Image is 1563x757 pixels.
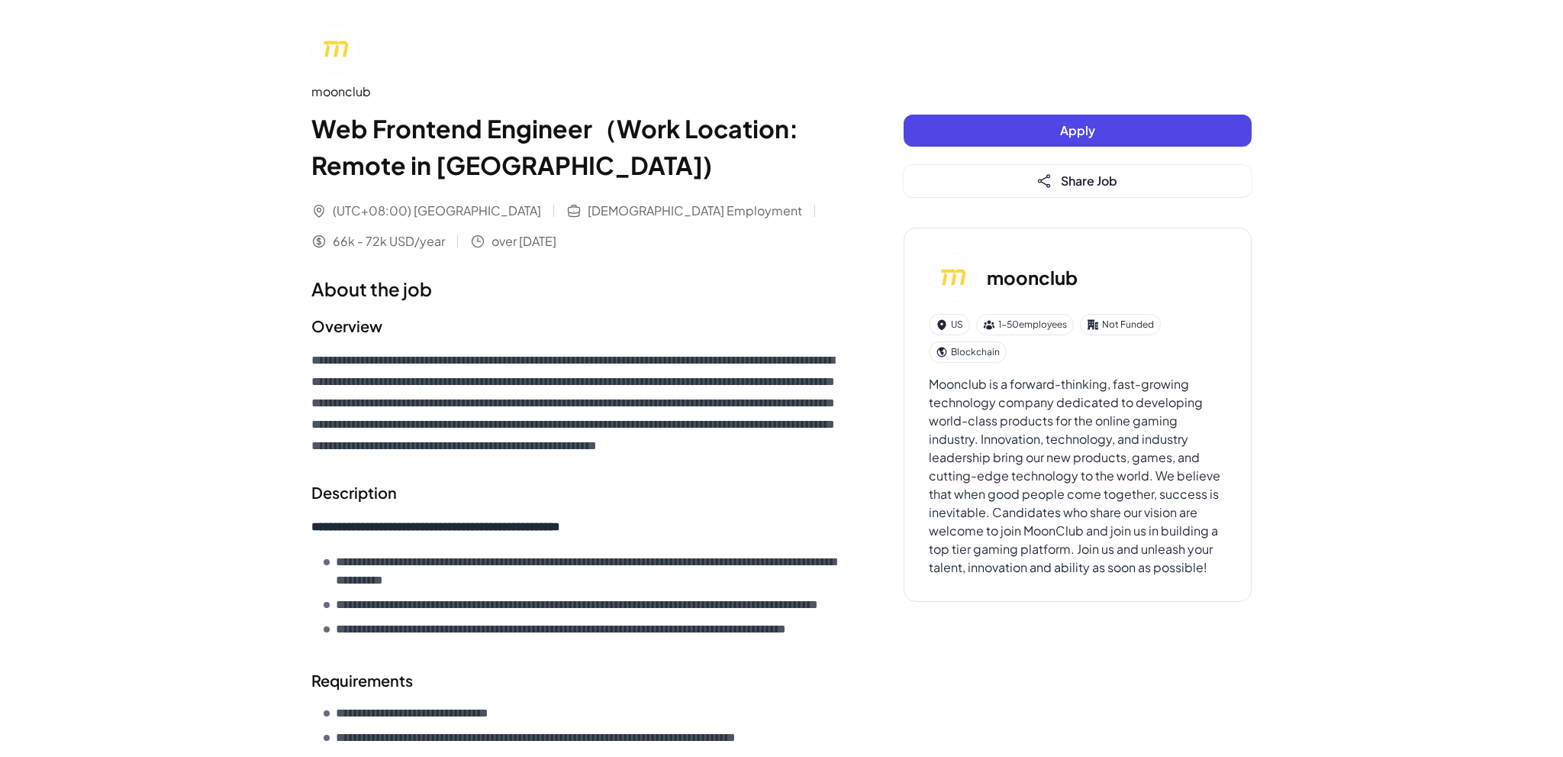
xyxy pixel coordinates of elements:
[976,314,1074,335] div: 1-50 employees
[929,341,1007,363] div: Blockchain
[311,481,843,504] h2: Description
[491,232,556,251] span: over [DATE]
[904,165,1252,197] button: Share Job
[311,275,843,302] h1: About the job
[311,24,360,73] img: mo
[1060,122,1095,138] span: Apply
[333,232,445,251] span: 66k - 72k USD/year
[311,669,843,692] h2: Requirements
[904,115,1252,147] button: Apply
[311,82,843,101] div: moonclub
[929,253,978,302] img: mo
[311,315,843,338] h2: Overview
[929,314,970,335] div: US
[929,375,1226,577] div: Moonclub is a forward-thinking, fast-growing technology company dedicated to developing world-cla...
[333,202,541,220] span: (UTC+08:00) [GEOGRAPHIC_DATA]
[1080,314,1161,335] div: Not Funded
[987,264,1078,291] h3: moonclub
[311,110,843,183] h1: Web Frontend Engineer（Work Location: Remote in [GEOGRAPHIC_DATA])
[588,202,802,220] span: [DEMOGRAPHIC_DATA] Employment
[1061,173,1117,189] span: Share Job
